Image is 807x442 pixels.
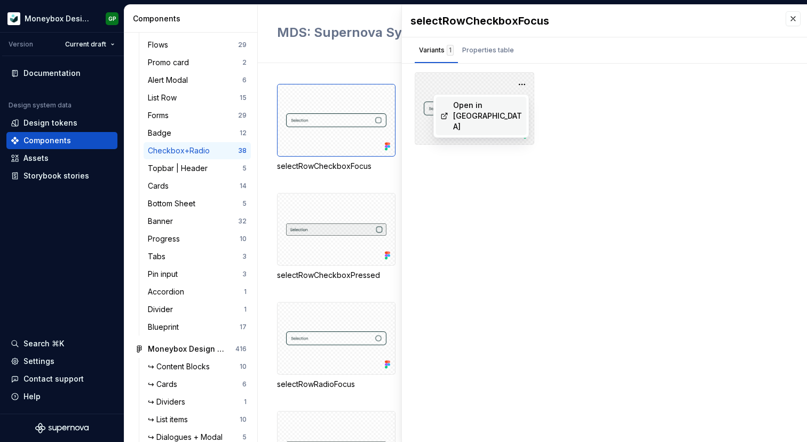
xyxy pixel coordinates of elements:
[240,235,247,243] div: 10
[148,251,170,262] div: Tabs
[148,414,192,425] div: ↪ List items
[6,150,117,167] a: Assets
[148,57,193,68] div: Promo card
[144,213,251,230] a: Banner32
[244,305,247,314] div: 1
[242,380,247,389] div: 6
[419,45,454,56] div: Variants
[148,322,183,332] div: Blueprint
[144,72,251,89] a: Alert Modal6
[6,65,117,82] a: Documentation
[23,118,77,128] div: Design tokens
[144,301,251,318] a: Divider1
[238,111,247,120] div: 29
[144,107,251,124] a: Forms29
[277,379,395,390] div: selectRowRadioFocus
[65,40,106,49] span: Current draft
[148,198,200,209] div: Bottom Sheet
[148,181,173,191] div: Cards
[144,230,251,247] a: Progress10
[6,388,117,405] button: Help
[277,270,395,281] div: selectRowCheckboxPressed
[242,164,247,173] div: 5
[144,248,251,265] a: Tabs3
[108,14,116,23] div: GP
[238,217,247,226] div: 32
[244,288,247,296] div: 1
[240,415,247,424] div: 10
[23,170,89,181] div: Storybook stories
[144,393,251,410] a: ↪ Dividers1
[144,177,251,195] a: Cards14
[148,75,192,86] div: Alert Modal
[144,319,251,336] a: Blueprint17
[148,304,177,315] div: Divider
[242,76,247,84] div: 6
[277,302,395,400] div: selectRowRadioFocus
[148,379,181,390] div: ↪ Cards
[23,374,84,384] div: Contact support
[242,270,247,278] div: 3
[144,266,251,283] a: Pin input3
[148,145,214,156] div: Checkbox+Radio
[144,125,251,142] a: Badge12
[6,114,117,131] a: Design tokens
[2,7,122,30] button: Moneybox Design SystemGP
[436,97,527,135] a: Open in [GEOGRAPHIC_DATA]
[240,323,247,331] div: 17
[277,25,426,40] span: MDS: Supernova Sync /
[242,433,247,441] div: 5
[240,182,247,190] div: 14
[277,193,395,291] div: selectRowCheckboxPressed
[144,36,251,53] a: Flows29
[23,338,64,349] div: Search ⌘K
[148,92,181,103] div: List Row
[242,58,247,67] div: 2
[148,216,177,227] div: Banner
[148,286,188,297] div: Accordion
[7,12,20,25] img: 9de6ca4a-8ec4-4eed-b9a2-3d312393a40a.png
[434,95,529,137] div: Suggestions
[144,160,251,177] a: Topbar | Header5
[144,283,251,300] a: Accordion1
[6,132,117,149] a: Components
[6,353,117,370] a: Settings
[144,358,251,375] a: ↪ Content Blocks10
[277,24,636,41] h2: Checkbox+Radio
[6,335,117,352] button: Search ⌘K
[144,376,251,393] a: ↪ Cards6
[240,362,247,371] div: 10
[447,45,454,56] div: 1
[23,391,41,402] div: Help
[133,13,253,24] div: Components
[23,356,54,367] div: Settings
[148,110,173,121] div: Forms
[60,37,120,52] button: Current draft
[35,423,89,433] svg: Supernova Logo
[144,195,251,212] a: Bottom Sheet5
[242,252,247,261] div: 3
[410,13,775,28] div: selectRowCheckboxFocus
[148,361,214,372] div: ↪ Content Blocks
[148,269,182,280] div: Pin input
[238,41,247,49] div: 29
[148,397,189,407] div: ↪ Dividers
[144,54,251,71] a: Promo card2
[23,153,49,164] div: Assets
[23,135,71,146] div: Components
[148,234,184,244] div: Progress
[235,345,247,353] div: 416
[242,199,247,208] div: 5
[6,370,117,387] button: Contact support
[25,13,93,24] div: Moneybox Design System
[148,128,176,138] div: Badge
[148,163,212,174] div: Topbar | Header
[244,398,247,406] div: 1
[453,100,523,132] div: Open in [GEOGRAPHIC_DATA]
[277,161,395,172] div: selectRowCheckboxFocus
[6,167,117,184] a: Storybook stories
[9,101,72,110] div: Design system data
[462,45,514,56] div: Properties table
[240,129,247,137] div: 12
